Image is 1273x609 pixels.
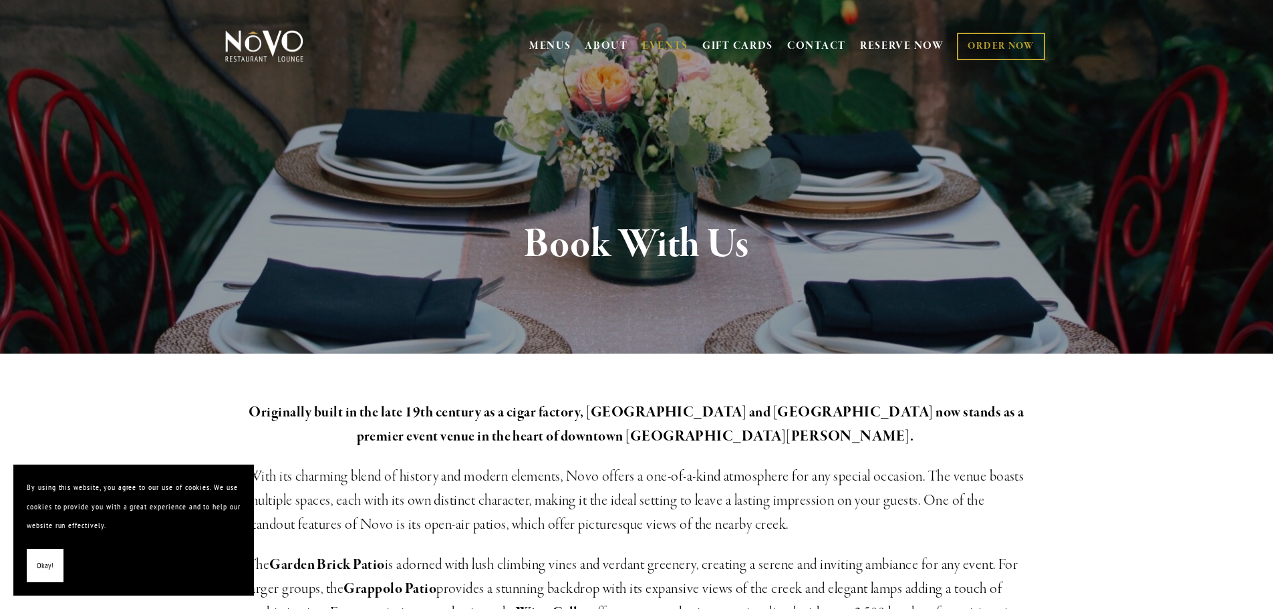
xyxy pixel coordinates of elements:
strong: Grappolo Patio [343,580,436,598]
h3: With its charming blend of history and modern elements, Novo offers a one-of-a-kind atmosphere fo... [247,465,1026,537]
a: CONTACT [787,33,846,59]
a: ORDER NOW [957,33,1044,60]
a: EVENTS [642,39,688,53]
button: Okay! [27,549,63,583]
a: GIFT CARDS [702,33,773,59]
strong: Book With Us [524,219,749,270]
a: ABOUT [585,39,628,53]
strong: Garden Brick Patio [269,556,385,574]
img: Novo Restaurant &amp; Lounge [223,29,306,63]
section: Cookie banner [13,465,254,596]
a: MENUS [529,39,571,53]
p: By using this website, you agree to our use of cookies. We use cookies to provide you with a grea... [27,478,241,535]
a: RESERVE NOW [860,33,944,59]
span: Okay! [37,556,53,576]
strong: Originally built in the late 19th century as a cigar factory, [GEOGRAPHIC_DATA] and [GEOGRAPHIC_D... [249,403,1026,446]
